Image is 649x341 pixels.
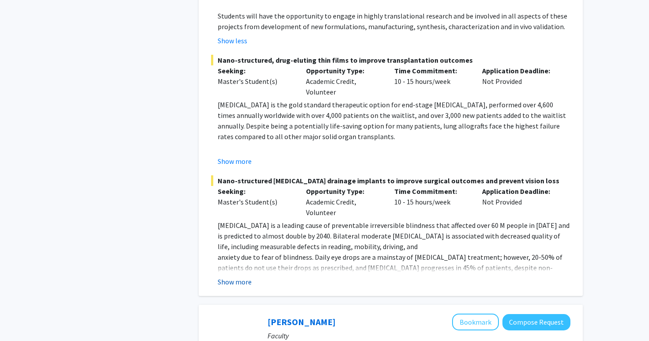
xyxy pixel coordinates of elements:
button: Add Arvind Pathak to Bookmarks [452,314,499,330]
p: [MEDICAL_DATA] is a leading cause of preventable irreversible blindness that affected over 60 M p... [218,220,570,252]
p: Seeking: [218,65,293,76]
div: Master's Student(s) [218,197,293,207]
span: Nano-structured [MEDICAL_DATA] drainage implants to improve surgical outcomes and prevent vision ... [211,175,570,186]
p: Opportunity Type: [306,65,381,76]
p: Seeking: [218,186,293,197]
div: Not Provided [475,65,564,97]
p: Application Deadline: [482,65,557,76]
div: Not Provided [475,186,564,218]
span: Nano-structured, drug-eluting thin films to improve transplantation outcomes [211,55,570,65]
p: anxiety due to fear of blindness. Daily eye drops are a mainstay of [MEDICAL_DATA] treatment; how... [218,252,570,315]
a: [PERSON_NAME] [268,316,336,327]
button: Show more [218,277,252,287]
div: Academic Credit, Volunteer [299,65,388,97]
p: Faculty [268,330,570,341]
button: Show more [218,156,252,167]
p: Students will have the opportunity to engage in highly translational research and be involved in ... [218,11,570,32]
button: Show less [218,35,247,46]
p: Opportunity Type: [306,186,381,197]
iframe: Chat [7,301,38,334]
div: 10 - 15 hours/week [388,186,476,218]
div: Master's Student(s) [218,76,293,87]
p: Time Commitment: [394,186,469,197]
div: 10 - 15 hours/week [388,65,476,97]
p: [MEDICAL_DATA] is the gold standard therapeutic option for end-stage [MEDICAL_DATA], performed ov... [218,99,570,142]
div: Academic Credit, Volunteer [299,186,388,218]
button: Compose Request to Arvind Pathak [502,314,570,330]
p: Time Commitment: [394,65,469,76]
p: Application Deadline: [482,186,557,197]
